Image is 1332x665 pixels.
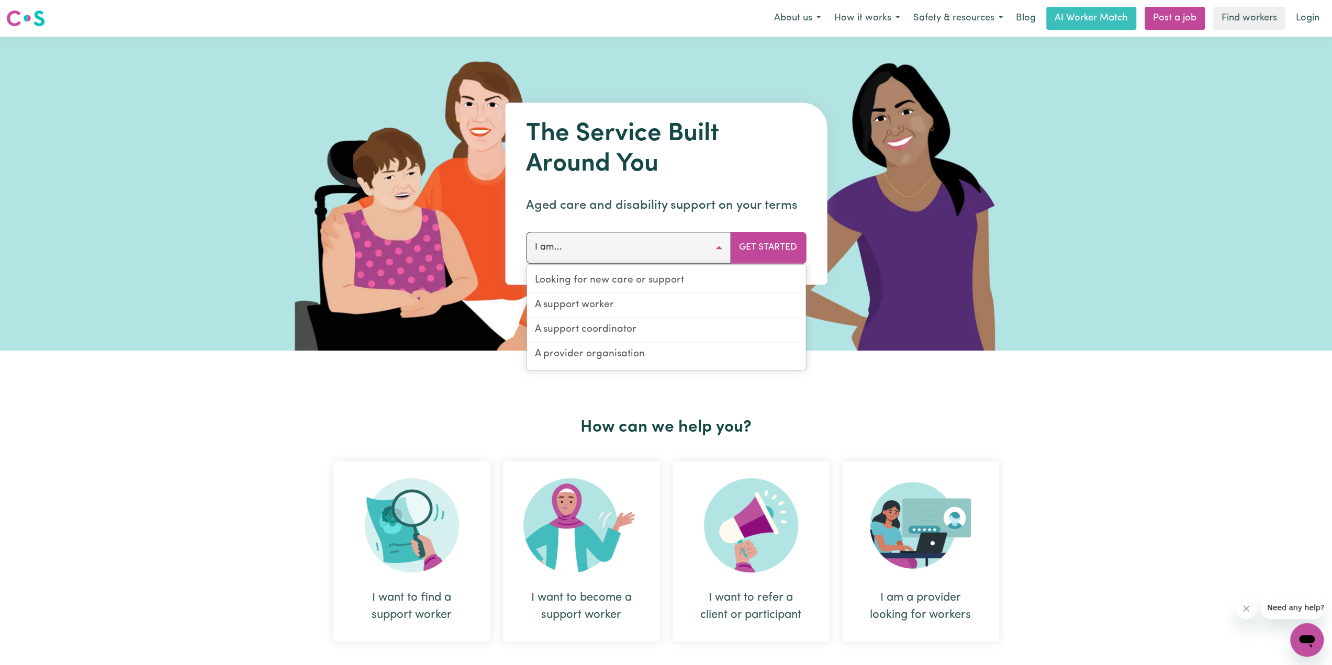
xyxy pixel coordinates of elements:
[842,461,999,641] div: I am a provider looking for workers
[528,589,635,624] div: I want to become a support worker
[526,119,806,179] h1: The Service Built Around You
[327,418,1005,437] h2: How can we help you?
[527,294,805,318] a: A support worker
[730,232,806,263] button: Get Started
[523,478,640,572] img: Become Worker
[359,589,465,624] div: I want to find a support worker
[6,6,45,30] a: Careseekers logo
[526,232,731,263] button: I am...
[365,478,459,572] img: Search
[1213,7,1285,30] a: Find workers
[527,343,805,366] a: A provider organisation
[1290,7,1326,30] a: Login
[673,461,830,641] div: I want to refer a client or participant
[333,461,490,641] div: I want to find a support worker
[698,589,804,624] div: I want to refer a client or participant
[704,478,798,572] img: Refer
[1261,596,1324,619] iframe: Message from company
[767,7,827,29] button: About us
[870,478,971,572] img: Provider
[526,264,806,370] div: I am...
[1010,7,1042,30] a: Blog
[906,7,1010,29] button: Safety & resources
[527,318,805,343] a: A support coordinator
[867,589,974,624] div: I am a provider looking for workers
[6,9,45,28] img: Careseekers logo
[526,196,806,215] p: Aged care and disability support on your terms
[503,461,660,641] div: I want to become a support worker
[827,7,906,29] button: How it works
[1046,7,1136,30] a: AI Worker Match
[1145,7,1205,30] a: Post a job
[527,269,805,294] a: Looking for new care or support
[6,7,63,16] span: Need any help?
[1236,598,1257,619] iframe: Close message
[1290,623,1324,657] iframe: Button to launch messaging window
